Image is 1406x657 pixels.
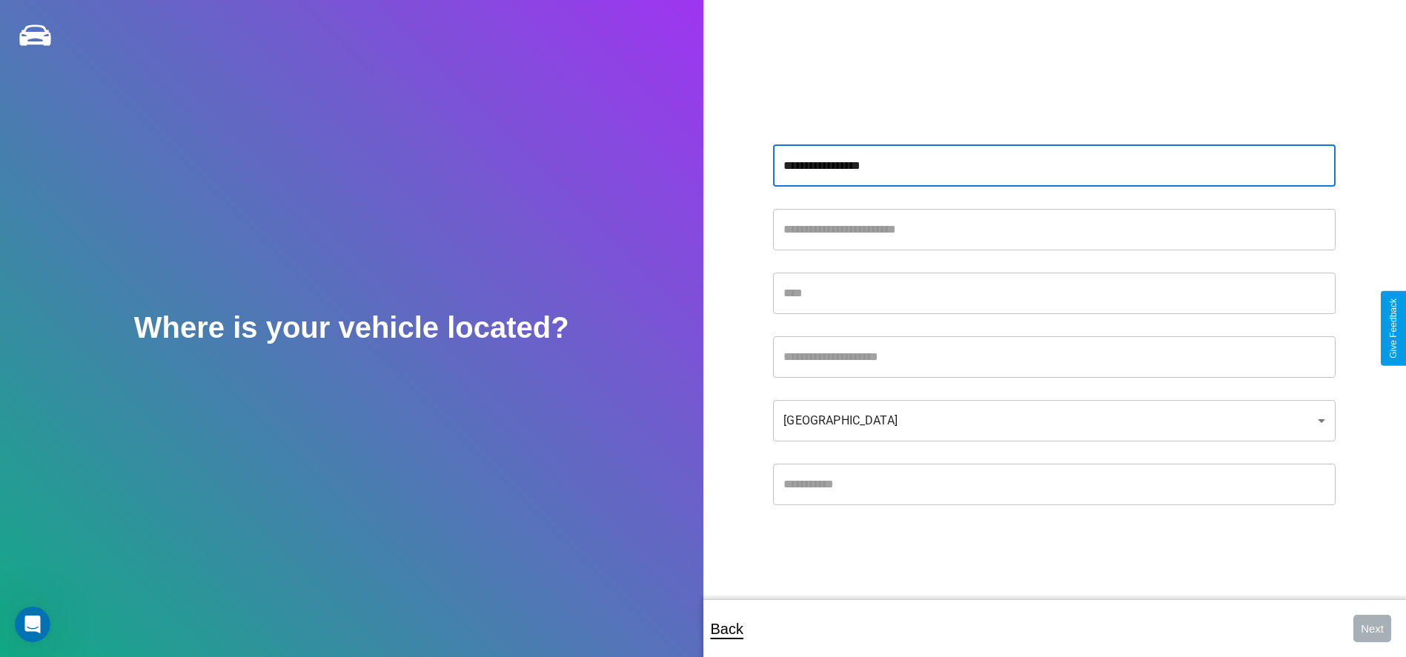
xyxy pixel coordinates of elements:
p: Back [711,616,743,642]
h2: Where is your vehicle located? [134,311,569,344]
button: Next [1353,615,1391,642]
div: [GEOGRAPHIC_DATA] [773,400,1336,441]
div: Give Feedback [1388,299,1399,358]
iframe: Intercom live chat [15,607,50,642]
